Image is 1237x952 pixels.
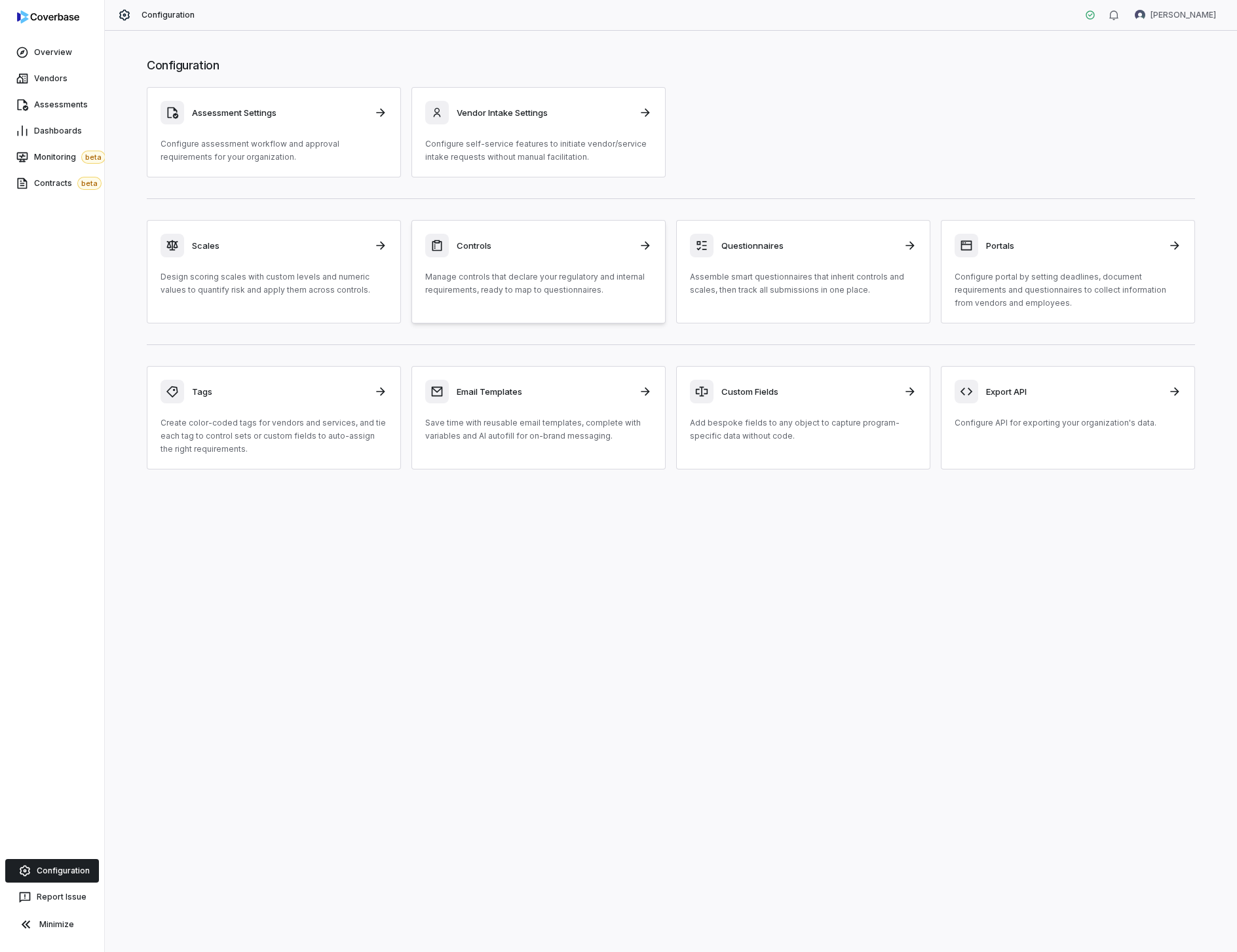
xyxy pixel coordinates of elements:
[34,47,72,58] span: Overview
[147,366,401,469] a: TagsCreate color-coded tags for vendors and services, and tie each tag to control sets or custom ...
[161,270,387,297] p: Design scoring scales with custom levels and numeric values to quantify risk and apply them acros...
[37,892,86,902] span: Report Issue
[142,10,195,20] span: Configuration
[5,885,99,909] button: Report Issue
[425,416,652,443] p: Save time with reusable email templates, complete with variables and AI autofill for on-brand mes...
[192,107,366,119] h3: Assessment Settings
[3,93,102,117] a: Assessments
[147,220,401,323] a: ScalesDesign scoring scales with custom levels and numeric values to quantify risk and apply them...
[39,919,74,930] span: Minimize
[955,270,1181,310] p: Configure portal by setting deadlines, document requirements and questionnaires to collect inform...
[411,366,666,469] a: Email TemplatesSave time with reusable email templates, complete with variables and AI autofill f...
[3,41,102,64] a: Overview
[941,366,1195,469] a: Export APIConfigure API for exporting your organization's data.
[5,911,99,938] button: Minimize
[425,137,652,164] p: Configure self-service features to initiate vendor/service intake requests without manual facilit...
[1151,10,1216,20] span: [PERSON_NAME]
[457,107,631,119] h3: Vendor Intake Settings
[3,172,102,195] a: Contractsbeta
[34,73,67,84] span: Vendors
[3,145,102,169] a: Monitoringbeta
[37,866,90,876] span: Configuration
[457,240,631,251] h3: Controls
[955,416,1181,430] p: Configure API for exporting your organization's data.
[3,67,102,90] a: Vendors
[676,220,930,323] a: QuestionnairesAssemble smart questionnaires that inherit controls and scales, then track all subm...
[721,240,896,251] h3: Questionnaires
[81,151,105,164] span: beta
[986,240,1160,251] h3: Portals
[17,10,79,24] img: logo-D7KZi-bG.svg
[941,220,1195,323] a: PortalsConfigure portal by setting deadlines, document requirements and questionnaires to collect...
[34,177,102,190] span: Contracts
[986,386,1160,397] h3: Export API
[147,87,401,177] a: Assessment SettingsConfigure assessment workflow and approval requirements for your organization.
[34,151,105,164] span: Monitoring
[161,137,387,164] p: Configure assessment workflow and approval requirements for your organization.
[5,859,99,883] a: Configuration
[192,240,366,251] h3: Scales
[676,366,930,469] a: Custom FieldsAdd bespoke fields to any object to capture program-specific data without code.
[425,270,652,297] p: Manage controls that declare your regulatory and internal requirements, ready to map to questionn...
[1127,5,1224,25] button: Amanda Pettenati avatar[PERSON_NAME]
[690,270,917,297] p: Assemble smart questionnaires that inherit controls and scales, then track all submissions in one...
[1135,10,1145,20] img: Amanda Pettenati avatar
[34,126,82,136] span: Dashboards
[34,100,88,110] span: Assessments
[3,119,102,143] a: Dashboards
[147,57,1195,74] h1: Configuration
[192,386,366,397] h3: Tags
[721,386,896,397] h3: Custom Fields
[690,416,917,443] p: Add bespoke fields to any object to capture program-specific data without code.
[411,220,666,323] a: ControlsManage controls that declare your regulatory and internal requirements, ready to map to q...
[161,416,387,456] p: Create color-coded tags for vendors and services, and tie each tag to control sets or custom fiel...
[457,386,631,397] h3: Email Templates
[77,177,102,190] span: beta
[411,87,666,177] a: Vendor Intake SettingsConfigure self-service features to initiate vendor/service intake requests ...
